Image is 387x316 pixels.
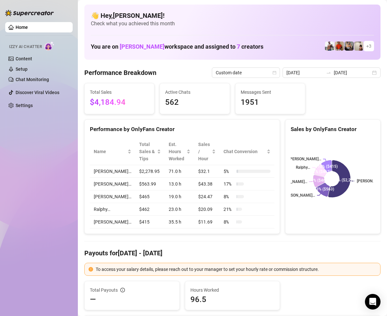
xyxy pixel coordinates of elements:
[286,69,323,76] input: Start date
[90,286,118,294] span: Total Payouts
[89,267,93,272] span: exclamation-circle
[165,89,224,96] span: Active Chats
[224,218,234,225] span: 8 %
[120,288,125,292] span: info-circle
[16,56,32,61] a: Content
[194,178,220,190] td: $43.38
[354,42,363,51] img: Ralphy
[120,43,164,50] span: [PERSON_NAME]
[216,68,276,78] span: Custom date
[334,69,371,76] input: End date
[44,41,54,51] img: AI Chatter
[224,180,234,188] span: 17 %
[90,89,149,96] span: Total Sales
[224,206,234,213] span: 21 %
[16,77,49,82] a: Chat Monitoring
[194,165,220,178] td: $32.1
[283,193,315,198] text: [PERSON_NAME]…
[5,10,54,16] img: logo-BBDzfeDw.svg
[241,89,300,96] span: Messages Sent
[165,190,195,203] td: 19.0 h
[90,96,149,109] span: $4,184.94
[84,249,381,258] h4: Payouts for [DATE] - [DATE]
[169,141,186,162] div: Est. Hours Worked
[194,203,220,216] td: $20.09
[194,138,220,165] th: Sales / Hour
[220,138,274,165] th: Chat Conversion
[135,216,165,228] td: $415
[91,20,374,27] span: Check what you achieved this month
[135,165,165,178] td: $2,278.95
[90,125,274,134] div: Performance by OnlyFans Creator
[194,190,220,203] td: $24.47
[190,286,275,294] span: Hours Worked
[296,165,310,170] text: Ralphy…
[272,71,276,75] span: calendar
[345,42,354,51] img: George
[198,141,211,162] span: Sales / Hour
[224,148,265,155] span: Chat Conversion
[96,266,376,273] div: To access your salary details, please reach out to your manager to set your hourly rate or commis...
[275,179,307,184] text: [PERSON_NAME]…
[90,216,135,228] td: [PERSON_NAME]…
[91,43,263,50] h1: You are on workspace and assigned to creators
[365,294,381,310] div: Open Intercom Messenger
[237,43,240,50] span: 7
[224,193,234,200] span: 8 %
[90,138,135,165] th: Name
[194,216,220,228] td: $11.69
[16,90,59,95] a: Discover Viral Videos
[165,165,195,178] td: 71.0 h
[190,294,275,305] span: 96.5
[16,67,28,72] a: Setup
[135,190,165,203] td: $465
[325,42,334,51] img: JUSTIN
[16,103,33,108] a: Settings
[289,157,321,161] text: [PERSON_NAME]…
[291,125,375,134] div: Sales by OnlyFans Creator
[139,141,156,162] span: Total Sales & Tips
[90,178,135,190] td: [PERSON_NAME]…
[135,203,165,216] td: $462
[165,178,195,190] td: 13.0 h
[366,43,371,50] span: + 3
[165,203,195,216] td: 23.0 h
[90,190,135,203] td: [PERSON_NAME]…
[84,68,156,77] h4: Performance Breakdown
[90,165,135,178] td: [PERSON_NAME]…
[326,70,331,75] span: to
[241,96,300,109] span: 1951
[135,178,165,190] td: $563.99
[90,294,96,305] span: —
[165,216,195,228] td: 35.5 h
[91,11,374,20] h4: 👋 Hey, [PERSON_NAME] !
[16,25,28,30] a: Home
[224,168,234,175] span: 5 %
[90,203,135,216] td: Ralphy…
[135,138,165,165] th: Total Sales & Tips
[94,148,126,155] span: Name
[335,42,344,51] img: Justin
[165,96,224,109] span: 562
[326,70,331,75] span: swap-right
[9,44,42,50] span: Izzy AI Chatter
